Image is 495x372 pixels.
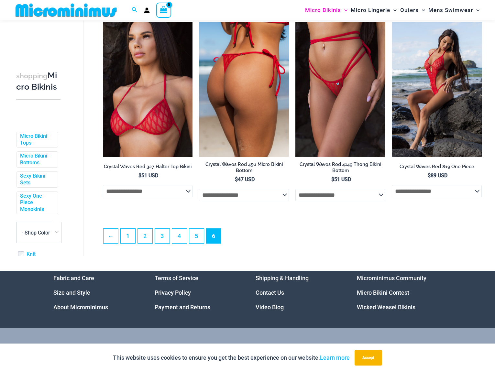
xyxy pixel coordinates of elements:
[199,22,289,157] a: Crystal Waves 456 Bottom 02Crystal Waves 456 Bottom 01Crystal Waves 456 Bottom 01
[256,275,309,281] a: Shipping & Handling
[20,133,53,147] a: Micro Bikini Tops
[302,1,482,19] nav: Site Navigation
[103,22,193,157] a: Crystal Waves 327 Halter Top 01Crystal Waves 327 Halter Top 4149 Thong 01Crystal Waves 327 Halter...
[331,176,334,182] span: $
[357,271,442,314] nav: Menu
[428,172,431,179] span: $
[155,271,240,314] nav: Menu
[256,304,284,311] a: Video Blog
[392,22,482,157] a: Crystal Waves Red 819 One Piece 04Crystal Waves Red 819 One Piece 03Crystal Waves Red 819 One Pie...
[113,353,350,363] p: This website uses cookies to ensure you get the best experience on our website.
[13,3,119,17] img: MM SHOP LOGO FLAT
[199,161,289,176] a: Crystal Waves Red 456 Micro Bikini Bottom
[16,222,61,243] span: - Shop Color
[155,275,198,281] a: Terms of Service
[428,172,447,179] bdi: 89 USD
[427,2,481,18] a: Mens SwimwearMenu ToggleMenu Toggle
[103,22,193,157] img: Crystal Waves 327 Halter Top 01
[103,164,193,170] h2: Crystal Waves Red 327 Halter Top Bikini
[53,289,90,296] a: Size and Style
[355,350,382,366] button: Accept
[199,22,289,157] img: Crystal Waves 456 Bottom 01
[16,72,48,80] span: shopping
[357,304,415,311] a: Wicked Weasel Bikinis
[305,2,341,18] span: Micro Bikinis
[419,2,425,18] span: Menu Toggle
[392,164,482,170] h2: Crystal Waves Red 819 One Piece
[104,229,118,243] a: ←
[138,172,158,179] bdi: 51 USD
[22,229,50,235] span: - Shop Color
[349,2,398,18] a: Micro LingerieMenu ToggleMenu Toggle
[53,271,138,314] nav: Menu
[295,161,385,176] a: Crystal Waves Red 4149 Thong Bikini Bottom
[155,304,210,311] a: Payment and Returns
[20,193,53,213] a: Sexy One Piece Monokinis
[295,22,385,157] a: Crystal Waves 4149 Thong 01Crystal Waves 305 Tri Top 4149 Thong 01Crystal Waves 305 Tri Top 4149 ...
[172,229,187,243] a: Page 4
[20,153,53,166] a: Micro Bikini Bottoms
[53,304,108,311] a: About Microminimus
[27,251,36,258] a: Knit
[357,289,409,296] a: Micro Bikini Contest
[320,354,350,361] a: Learn more
[189,229,204,243] a: Page 5
[103,228,482,247] nav: Product Pagination
[155,229,170,243] a: Page 3
[473,2,479,18] span: Menu Toggle
[103,164,193,172] a: Crystal Waves Red 327 Halter Top Bikini
[295,161,385,173] h2: Crystal Waves Red 4149 Thong Bikini Bottom
[20,173,53,186] a: Sexy Bikini Sets
[155,271,240,314] aside: Footer Widget 2
[138,172,141,179] span: $
[132,6,137,14] a: Search icon link
[351,2,390,18] span: Micro Lingerie
[256,289,284,296] a: Contact Us
[357,275,426,281] a: Microminimus Community
[199,161,289,173] h2: Crystal Waves Red 456 Micro Bikini Bottom
[53,275,94,281] a: Fabric and Care
[392,164,482,172] a: Crystal Waves Red 819 One Piece
[256,271,341,314] nav: Menu
[400,2,419,18] span: Outers
[53,271,138,314] aside: Footer Widget 1
[357,271,442,314] aside: Footer Widget 4
[16,70,60,93] h3: Micro Bikinis
[138,229,152,243] a: Page 2
[303,2,349,18] a: Micro BikinisMenu ToggleMenu Toggle
[341,2,347,18] span: Menu Toggle
[256,271,341,314] aside: Footer Widget 3
[399,2,427,18] a: OutersMenu ToggleMenu Toggle
[295,22,385,157] img: Crystal Waves 4149 Thong 01
[156,3,171,17] a: View Shopping Cart, empty
[144,7,150,13] a: Account icon link
[206,229,221,243] span: Page 6
[392,22,482,157] img: Crystal Waves Red 819 One Piece 04
[390,2,397,18] span: Menu Toggle
[235,176,255,182] bdi: 47 USD
[235,176,238,182] span: $
[155,289,191,296] a: Privacy Policy
[428,2,473,18] span: Mens Swimwear
[121,229,135,243] a: Page 1
[331,176,351,182] bdi: 51 USD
